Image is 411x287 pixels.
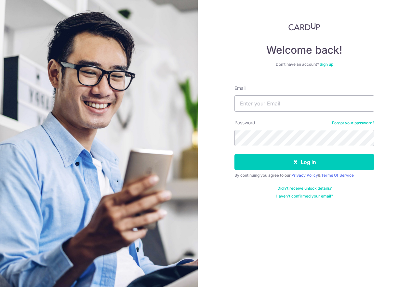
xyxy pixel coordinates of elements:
a: Terms Of Service [321,173,354,178]
h4: Welcome back! [234,44,374,57]
a: Haven't confirmed your email? [276,194,333,199]
button: Log in [234,154,374,170]
label: Email [234,85,245,91]
label: Password [234,119,255,126]
img: CardUp Logo [288,23,320,31]
a: Forgot your password? [332,120,374,126]
input: Enter your Email [234,95,374,112]
a: Didn't receive unlock details? [277,186,332,191]
a: Privacy Policy [291,173,318,178]
div: By continuing you agree to our & [234,173,374,178]
div: Don’t have an account? [234,62,374,67]
a: Sign up [320,62,333,67]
